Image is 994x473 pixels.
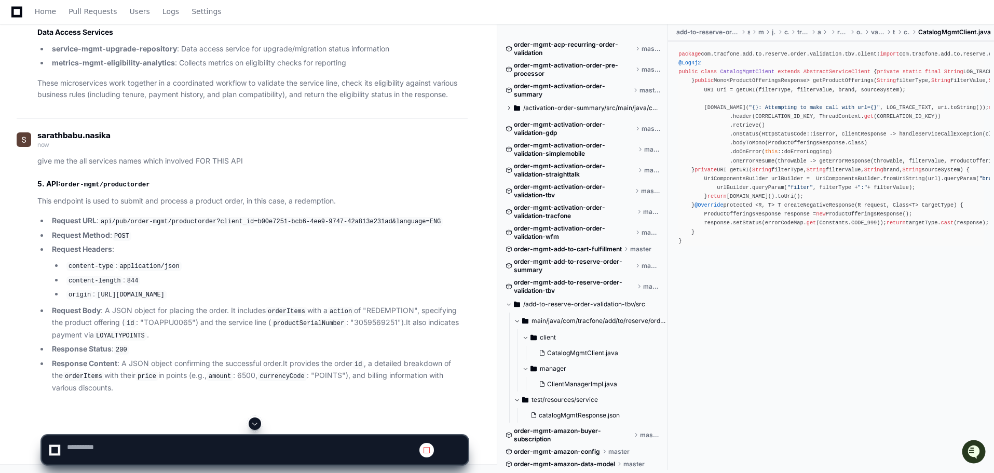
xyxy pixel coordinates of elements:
[10,72,189,88] div: Welcome
[37,27,468,37] h2: Data Access Services
[257,372,306,381] code: currencyCode
[52,359,117,368] strong: Response Content
[772,28,776,36] span: java
[506,100,661,116] button: /activation-order-summary/src/main/java/com/tracfone/activation/order/summary/service
[514,102,520,114] svg: Directory
[807,167,826,173] span: String
[66,276,123,286] code: content-length
[918,28,991,36] span: CatalogMgmtClient.java
[643,282,660,291] span: master
[94,331,147,341] code: LOYALTYPOINTS
[807,220,816,226] span: get
[63,260,468,272] li: :
[49,43,468,55] li: : Data access service for upgrade/migration status information
[695,167,717,173] span: private
[523,104,661,112] span: /activation-order-summary/src/main/java/com/tracfone/activation/order/summary/service
[271,319,346,328] code: productSerialNumber
[816,211,825,218] span: new
[117,262,181,271] code: application/json
[514,224,634,241] span: order-mgmt-activation-order-validation-wfm
[328,307,354,316] code: action
[130,8,150,15] span: Users
[207,372,233,381] code: amount
[903,69,922,75] span: static
[678,51,701,57] span: package
[784,28,789,36] span: com
[63,288,468,301] li: :
[941,220,954,226] span: cast
[749,104,880,111] span: "{}: Attempting to make call with url={}"
[506,296,661,313] button: /add-to-reserve-order-validation-tbv/src
[630,245,651,253] span: master
[514,313,669,329] button: main/java/com/tracfone/add/to/reserve/order/validation/tbv
[864,113,874,119] span: get
[639,86,660,94] span: master
[35,8,56,15] span: Home
[522,394,528,406] svg: Directory
[514,183,633,199] span: order-mgmt-activation-order-validation-tbv
[514,204,635,220] span: order-mgmt-activation-order-validation-tracfone
[112,232,131,241] code: POST
[644,166,661,174] span: master
[642,125,660,133] span: master
[787,184,813,191] span: "filter"
[49,215,468,227] li: :
[893,28,895,36] span: tbv
[99,217,443,226] code: api/pub/order-mgmt/productorder?client_id=b00e7251-bcb6-4ee9-9747-42a813e231ad&language=ENG
[37,141,49,148] span: now
[52,44,177,53] strong: service-mgmt-upgrade-repository
[903,167,922,173] span: String
[49,343,468,356] li: :
[676,28,739,36] span: add-to-reserve-order-validation-tbv
[514,391,669,408] button: test/resources/service
[52,344,112,353] strong: Response Status
[535,377,663,391] button: ClientManagerImpl.java
[52,306,101,315] strong: Request Body
[547,380,617,388] span: ClientManagerImpl.java
[530,331,537,344] svg: Directory
[522,315,528,327] svg: Directory
[547,349,618,357] span: CatalogMgmtClient.java
[701,69,717,75] span: class
[540,364,566,373] span: manager
[530,362,537,375] svg: Directory
[514,82,632,99] span: order-mgmt-activation-order-summary
[944,69,963,75] span: String
[69,8,117,15] span: Pull Requests
[135,372,158,381] code: price
[514,278,635,295] span: order-mgmt-add-to-reserve-order-validation-tbv
[678,50,984,246] div: com.tracfone.add.to.reserve.order.validation.tbv.client; com.tracfone.add.to.reserve.order.valida...
[804,69,870,75] span: AbstractServiceClient
[37,77,468,101] p: These microservices work together in a coordinated workflow to validate the service line, check i...
[49,244,468,300] li: :
[857,184,867,191] span: ":"
[10,107,29,126] img: 1756235613930-3d25f9e4-fa56-45dd-b3ad-e072dfbd1548
[125,276,141,286] code: 844
[871,28,885,36] span: validation
[678,69,698,75] span: public
[539,411,620,420] span: catalogMgmtResponse.json
[17,132,31,147] img: ACg8ocKN8-5_P5ktjBtDgR_VOEgwnzChVaLXMnApCVH_junBMrDwYg=s96-c
[877,69,899,75] span: private
[37,155,468,167] p: give me the all services names which involved FOR THIS API
[720,69,774,75] span: CatalogMgmtClient
[162,8,179,15] span: Logs
[52,231,110,239] strong: Request Method
[10,40,31,61] img: PlayerZero
[352,360,364,369] code: id
[931,78,950,84] span: String
[880,51,899,57] span: import
[176,111,189,123] button: Start new chat
[66,262,115,271] code: content-type
[266,307,307,316] code: orderItems
[678,60,701,66] span: @Log4j2
[63,274,468,287] li: :
[526,408,663,423] button: catalogMgmtResponse.json
[642,228,660,237] span: master
[856,28,863,36] span: order
[961,439,989,467] iframe: Open customer support
[114,345,129,355] code: 200
[695,202,723,208] span: @Override
[52,216,97,225] strong: Request URL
